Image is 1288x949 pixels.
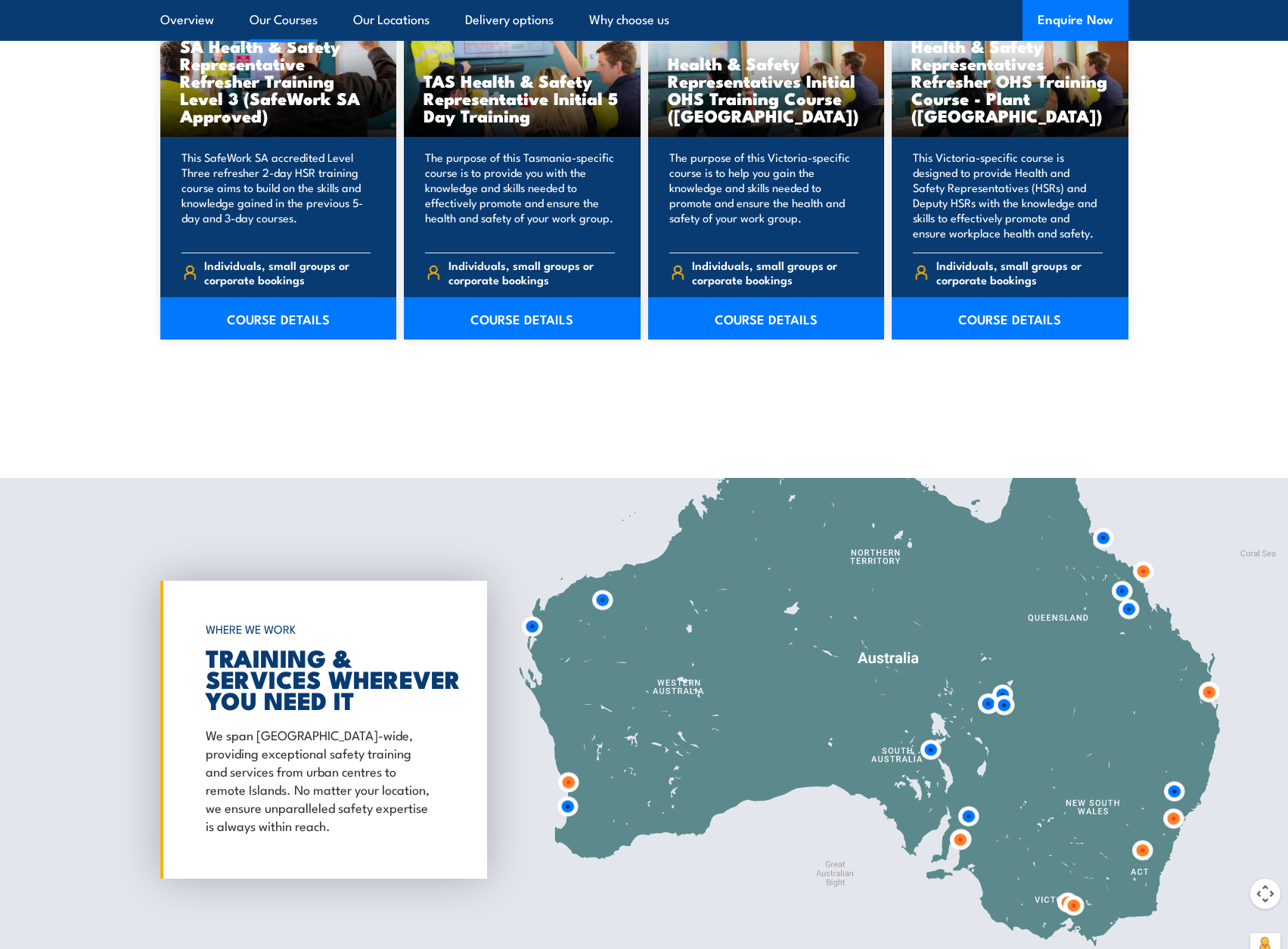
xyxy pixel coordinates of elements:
h3: Health & Safety Representatives Initial OHS Training Course ([GEOGRAPHIC_DATA]) [668,54,865,124]
button: Map camera controls [1250,879,1280,909]
a: COURSE DETAILS [160,297,397,340]
h2: TRAINING & SERVICES WHEREVER YOU NEED IT [206,647,434,710]
p: We span [GEOGRAPHIC_DATA]-wide, providing exceptional safety training and services from urban cen... [206,725,434,834]
p: This SafeWork SA accredited Level Three refresher 2-day HSR training course aims to build on the ... [182,150,371,240]
a: COURSE DETAILS [892,297,1128,340]
h3: Health & Safety Representatives Refresher OHS Training Course - Plant ([GEOGRAPHIC_DATA]) [911,37,1109,124]
p: This Victoria-specific course is designed to provide Health and Safety Representatives (HSRs) and... [913,150,1103,240]
h3: TAS Health & Safety Representative Initial 5 Day Training [424,72,621,124]
span: Individuals, small groups or corporate bookings [204,258,371,287]
span: Individuals, small groups or corporate bookings [448,258,615,287]
a: COURSE DETAILS [648,297,885,340]
p: The purpose of this Victoria-specific course is to help you gain the knowledge and skills needed ... [669,150,859,240]
a: COURSE DETAILS [404,297,641,340]
h3: SA Health & Safety Representative Refresher Training Level 3 (SafeWork SA Approved) [180,37,377,124]
p: The purpose of this Tasmania-specific course is to provide you with the knowledge and skills need... [425,150,615,240]
h6: WHERE WE WORK [206,616,434,643]
span: Individuals, small groups or corporate bookings [936,258,1103,287]
span: Individuals, small groups or corporate bookings [692,258,858,287]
